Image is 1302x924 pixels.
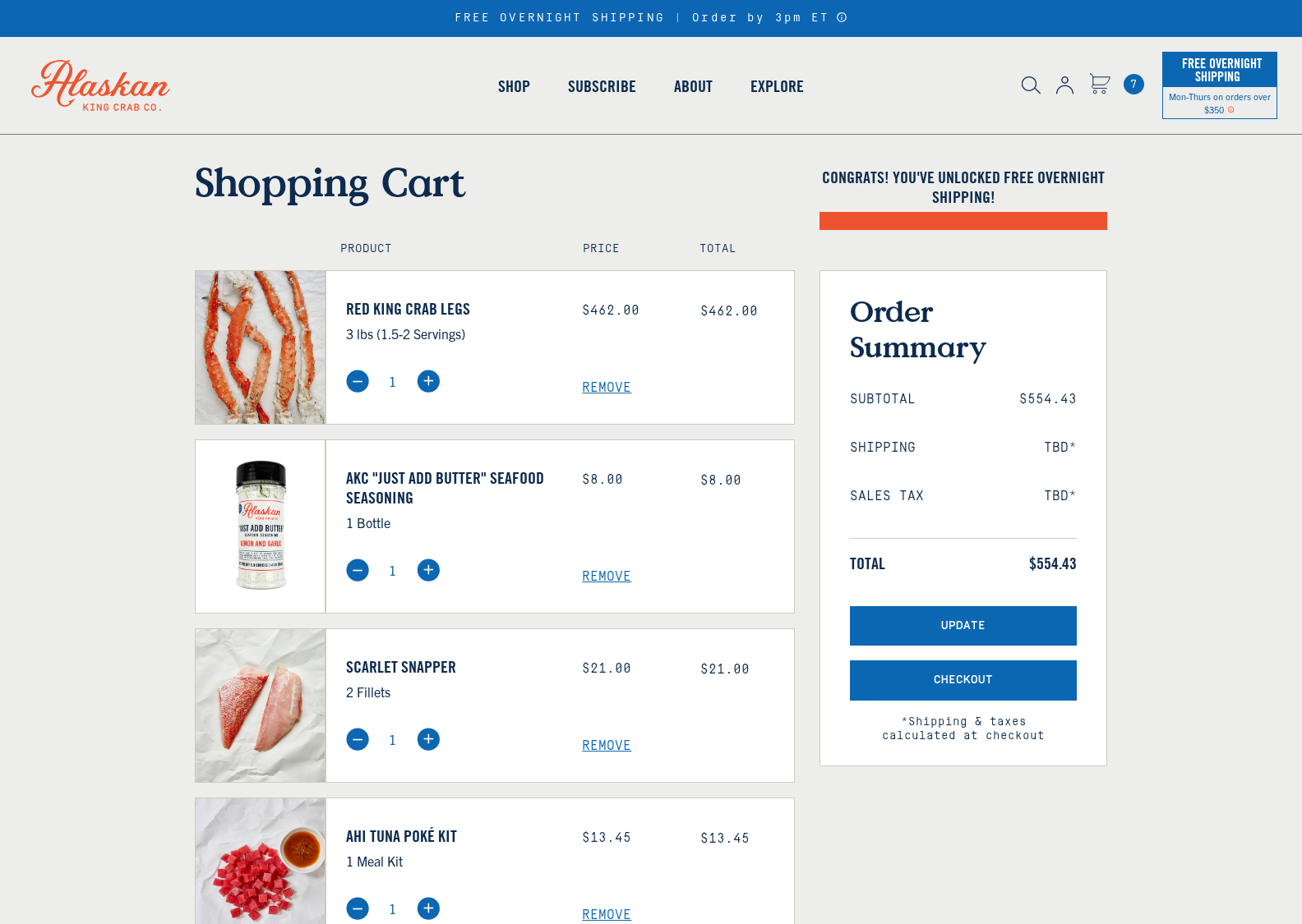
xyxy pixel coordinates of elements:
span: Shipping Notice Icon [1227,103,1235,115]
img: account [1056,76,1073,94]
span: Checkout [934,673,993,687]
img: AKC "Just Add Butter" Seafood Seasoning - 1 Bottle [196,440,325,613]
span: Mon-Thurs on orders over $350 [1169,90,1271,115]
h4: Product [340,242,548,256]
a: Remove [582,380,794,396]
a: Red King Crab Legs [346,299,558,319]
button: Update [850,606,1077,646]
span: $554.43 [1029,554,1077,573]
img: minus [346,728,369,751]
img: search [1022,76,1041,94]
h4: Price [583,242,663,256]
a: Subscribe [549,39,655,133]
img: plus [417,559,440,582]
img: Scarlet Snapper - 2 Fillets [196,629,325,782]
a: Remove [582,738,794,754]
span: *Shipping & taxes calculated at checkout [850,701,1077,743]
a: Remove [582,908,794,923]
span: $462.00 [700,304,758,319]
span: Total [850,554,885,573]
p: 3 lbs (1.5-2 Servings) [346,323,558,344]
img: plus [417,370,440,393]
h1: Shopping Cart [195,158,795,205]
span: $13.45 [700,831,750,846]
h4: Congrats! You've unlocked FREE OVERNIGHT SHIPPING! [820,168,1107,207]
img: plus [417,897,440,920]
a: Ahi Tuna Poké Kit [346,826,558,846]
div: $8.00 [582,472,676,488]
img: plus [417,728,440,751]
span: Update [941,619,986,633]
a: Remove [582,569,794,585]
a: About [655,39,732,133]
h4: Total [699,242,780,256]
a: Scarlet Snapper [346,657,558,677]
div: $13.45 [582,830,676,846]
p: 1 Bottle [346,512,558,533]
a: Shop [479,39,549,133]
h3: Order Summary [850,293,1077,364]
a: Announcement Bar Modal [836,11,848,23]
img: minus [346,897,369,920]
span: Subtotal [850,392,916,407]
a: Explore [732,39,823,133]
span: Shipping [850,440,916,456]
a: AKC "Just Add Butter" Seafood Seasoning [346,468,558,508]
span: Sales Tax [850,489,924,504]
img: Red King Crab Legs - 3 lbs (1.5-2 Servings) [196,271,325,424]
a: Cart [1089,73,1110,97]
div: $462.00 [582,303,676,319]
img: minus [346,370,369,393]
span: 7 [1124,74,1144,94]
img: minus [346,559,369,582]
div: $21.00 [582,661,676,677]
a: Cart [1124,74,1144,94]
span: Free Overnight Shipping [1178,51,1262,89]
div: FREE OVERNIGHT SHIPPING | Order by 3pm ET [455,11,848,25]
p: 2 Fillets [346,681,558,702]
p: 1 Meal Kit [346,850,558,871]
span: $554.43 [1019,392,1077,407]
img: Alaskan King Crab Co. logo [8,37,193,134]
button: Checkout [850,660,1077,701]
span: $21.00 [700,662,750,677]
span: $8.00 [700,473,741,488]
